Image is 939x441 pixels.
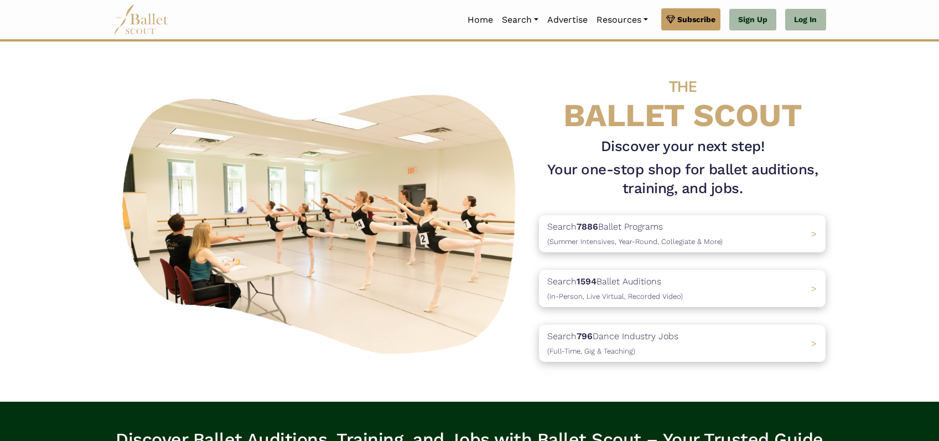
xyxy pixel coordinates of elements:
span: Subscribe [677,13,715,25]
a: Subscribe [661,8,720,30]
a: Search796Dance Industry Jobs(Full-Time, Gig & Teaching) > [539,325,826,362]
span: > [811,283,817,294]
a: Search [497,8,543,32]
b: 796 [577,331,593,341]
span: > [811,338,817,349]
span: (In-Person, Live Virtual, Recorded Video) [547,292,683,300]
b: 1594 [577,276,596,287]
p: Search Ballet Auditions [547,274,683,303]
a: Sign Up [729,9,776,31]
h3: Discover your next step! [539,137,826,156]
a: Search1594Ballet Auditions(In-Person, Live Virtual, Recorded Video) > [539,270,826,307]
a: Resources [592,8,652,32]
span: (Summer Intensives, Year-Round, Collegiate & More) [547,237,723,246]
p: Search Ballet Programs [547,220,723,248]
span: (Full-Time, Gig & Teaching) [547,347,635,355]
img: gem.svg [666,13,675,25]
b: 7886 [577,221,598,232]
a: Search7886Ballet Programs(Summer Intensives, Year-Round, Collegiate & More)> [539,215,826,252]
a: Home [463,8,497,32]
span: THE [669,77,697,96]
a: Advertise [543,8,592,32]
span: > [811,229,817,239]
a: Log In [785,9,826,31]
img: A group of ballerinas talking to each other in a ballet studio [113,82,531,361]
h1: Your one-stop shop for ballet auditions, training, and jobs. [539,160,826,198]
p: Search Dance Industry Jobs [547,329,678,357]
h4: BALLET SCOUT [539,64,826,133]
